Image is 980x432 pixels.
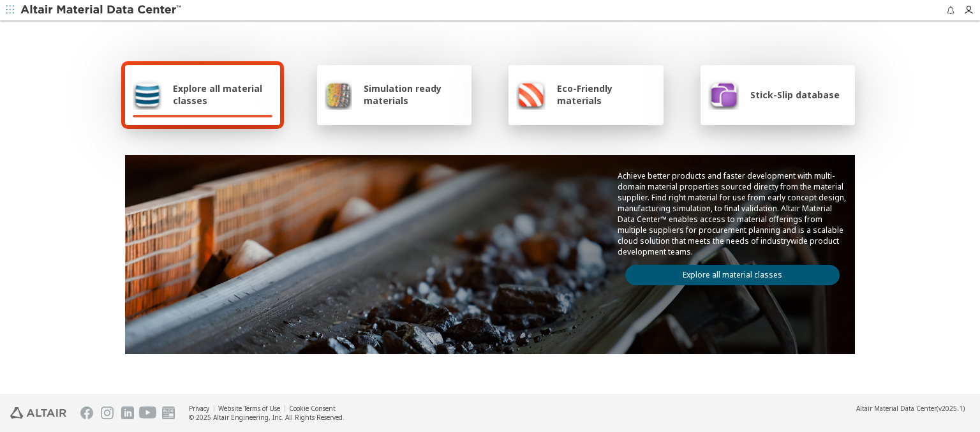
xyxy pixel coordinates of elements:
[10,407,66,419] img: Altair Engineering
[189,404,209,413] a: Privacy
[618,170,847,257] p: Achieve better products and faster development with multi-domain material properties sourced dire...
[625,265,840,285] a: Explore all material classes
[218,404,280,413] a: Website Terms of Use
[20,4,183,17] img: Altair Material Data Center
[189,413,345,422] div: © 2025 Altair Engineering, Inc. All Rights Reserved.
[325,79,352,110] img: Simulation ready materials
[173,82,272,107] span: Explore all material classes
[750,89,840,101] span: Stick-Slip database
[289,404,336,413] a: Cookie Consent
[557,82,655,107] span: Eco-Friendly materials
[133,79,161,110] img: Explore all material classes
[516,79,546,110] img: Eco-Friendly materials
[856,404,937,413] span: Altair Material Data Center
[364,82,464,107] span: Simulation ready materials
[856,404,965,413] div: (v2025.1)
[708,79,739,110] img: Stick-Slip database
